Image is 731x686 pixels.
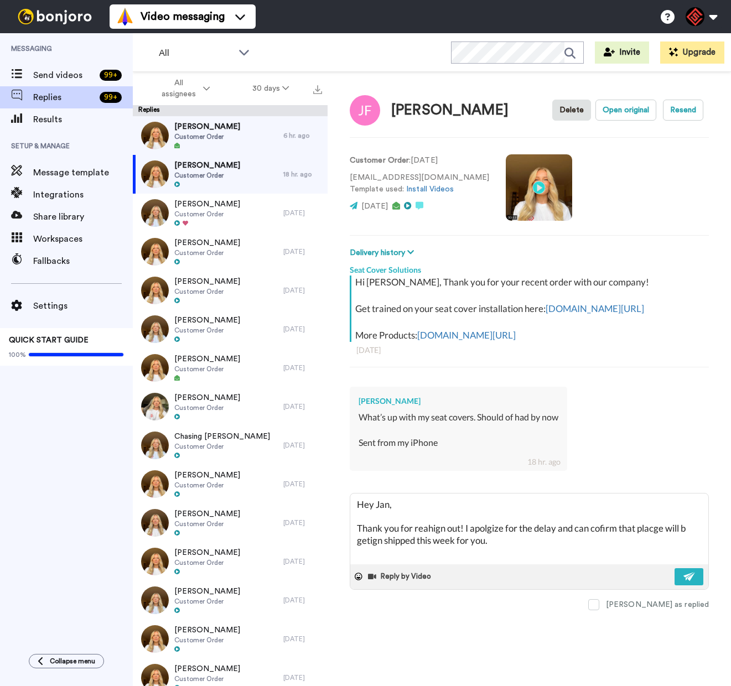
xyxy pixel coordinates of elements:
[174,199,240,210] span: [PERSON_NAME]
[135,73,231,104] button: All assignees
[174,547,240,558] span: [PERSON_NAME]
[133,310,328,349] a: [PERSON_NAME]Customer Order[DATE]
[141,586,169,614] img: 51607d62-fee8-4b3c-a29c-50165726029e-thumb.jpg
[174,470,240,481] span: [PERSON_NAME]
[283,673,322,682] div: [DATE]
[552,100,591,121] button: Delete
[283,635,322,643] div: [DATE]
[33,299,133,313] span: Settings
[141,470,169,498] img: d2686785-8f53-4271-8eae-b986a806cf62-thumb.jpg
[174,625,240,636] span: [PERSON_NAME]
[310,80,325,97] button: Export all results that match these filters now.
[546,303,644,314] a: [DOMAIN_NAME][URL]
[174,508,240,519] span: [PERSON_NAME]
[33,166,133,179] span: Message template
[133,155,328,194] a: [PERSON_NAME]Customer Order18 hr. ago
[283,170,322,179] div: 18 hr. ago
[133,426,328,465] a: Chasing [PERSON_NAME]Customer Order[DATE]
[174,431,270,442] span: Chasing [PERSON_NAME]
[417,329,516,341] a: [DOMAIN_NAME][URL]
[133,349,328,387] a: [PERSON_NAME]Customer Order[DATE]
[595,100,656,121] button: Open original
[606,599,709,610] div: [PERSON_NAME] as replied
[133,105,328,116] div: Replies
[350,493,708,564] textarea: Hey Jan, Thank you for reahign out! I apolgize for the delay and can cofirm that placge will b ge...
[133,465,328,503] a: [PERSON_NAME]Customer Order[DATE]
[350,155,489,167] p: : [DATE]
[174,326,240,335] span: Customer Order
[156,77,201,100] span: All assignees
[174,403,240,412] span: Customer Order
[174,287,240,296] span: Customer Order
[133,542,328,581] a: [PERSON_NAME]Customer Order[DATE]
[406,185,454,193] a: Install Videos
[683,572,696,581] img: send-white.svg
[174,674,240,683] span: Customer Order
[33,91,95,104] span: Replies
[174,365,240,373] span: Customer Order
[141,548,169,575] img: b03c2c22-6a48-482b-bf23-d3052d6bd9f3-thumb.jpg
[141,315,169,343] img: 036751aa-f9be-411c-b915-3c9933234beb-thumb.jpg
[174,237,240,248] span: [PERSON_NAME]
[174,519,240,528] span: Customer Order
[283,286,322,295] div: [DATE]
[100,92,122,103] div: 99 +
[367,568,434,585] button: Reply by Video
[660,41,724,64] button: Upgrade
[133,116,328,155] a: [PERSON_NAME]Customer Order6 hr. ago
[174,481,240,490] span: Customer Order
[174,132,240,141] span: Customer Order
[663,100,703,121] button: Resend
[391,102,509,118] div: [PERSON_NAME]
[141,393,169,420] img: f0d36fcb-40ce-41f9-bc78-fb01478e433e-thumb.jpg
[141,509,169,537] img: b16e17cf-ed54-4663-883d-5267cff4386d-thumb.jpg
[359,396,558,407] div: [PERSON_NAME]
[116,8,134,25] img: vm-color.svg
[350,95,380,126] img: Image of Jan Fiedler
[283,209,322,217] div: [DATE]
[174,171,240,180] span: Customer Order
[141,625,169,653] img: 67399500-55d2-4eab-b767-1f549c746439-thumb.jpg
[9,336,89,344] span: QUICK START GUIDE
[361,202,388,210] span: [DATE]
[141,199,169,227] img: 7a7b60e0-a2e3-41b4-b711-80f08efe35d1-thumb.jpg
[355,276,706,342] div: Hi [PERSON_NAME], Thank you for your recent order with our company! Get trained on your seat cove...
[141,160,169,188] img: 23d6719b-a981-4507-9709-2e8ee8dcb892-thumb.jpg
[141,277,169,304] img: d19811c7-2937-41f4-b058-6dbe87269fd1-thumb.jpg
[29,654,104,668] button: Collapse menu
[350,247,417,259] button: Delivery history
[174,597,240,606] span: Customer Order
[33,210,133,224] span: Share library
[174,442,270,451] span: Customer Order
[33,188,133,201] span: Integrations
[283,363,322,372] div: [DATE]
[33,113,133,126] span: Results
[174,392,240,403] span: [PERSON_NAME]
[283,441,322,450] div: [DATE]
[174,558,240,567] span: Customer Order
[350,157,409,164] strong: Customer Order
[100,70,122,81] div: 99 +
[283,518,322,527] div: [DATE]
[133,271,328,310] a: [PERSON_NAME]Customer Order[DATE]
[283,557,322,566] div: [DATE]
[350,172,489,195] p: [EMAIL_ADDRESS][DOMAIN_NAME] Template used:
[174,248,240,257] span: Customer Order
[141,122,169,149] img: 209614c7-71b2-4a0b-b1f2-414f5a5484a7-thumb.jpg
[283,247,322,256] div: [DATE]
[174,210,240,219] span: Customer Order
[33,69,95,82] span: Send videos
[174,276,240,287] span: [PERSON_NAME]
[174,663,240,674] span: [PERSON_NAME]
[174,354,240,365] span: [PERSON_NAME]
[595,41,649,64] button: Invite
[174,315,240,326] span: [PERSON_NAME]
[527,456,561,467] div: 18 hr. ago
[283,325,322,334] div: [DATE]
[141,354,169,382] img: 434142d7-c6ed-4c05-9b84-f9bcb7f196e3-thumb.jpg
[133,581,328,620] a: [PERSON_NAME]Customer Order[DATE]
[359,411,558,461] div: What’s up with my seat covers. Should of had by now Sent from my iPhone
[33,232,133,246] span: Workspaces
[283,480,322,488] div: [DATE]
